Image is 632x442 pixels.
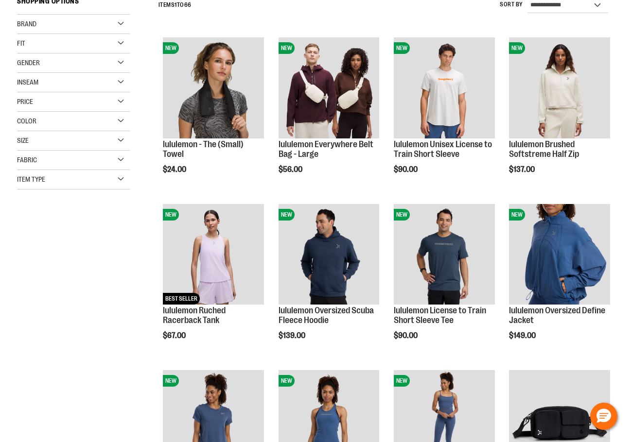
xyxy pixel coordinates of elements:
span: NEW [509,209,525,221]
img: lululemon Oversized Scuba Fleece Hoodie [279,204,380,305]
div: product [389,33,500,198]
img: lululemon Ruched Racerback Tank [163,204,264,305]
div: product [158,33,269,198]
span: NEW [163,209,179,221]
a: lululemon Oversized Scuba Fleece HoodieNEW [279,204,380,306]
img: lululemon Oversized Define Jacket [509,204,610,305]
span: $90.00 [394,165,419,174]
div: product [504,33,615,198]
img: lululemon - The (Small) Towel [163,37,264,138]
span: $67.00 [163,331,187,340]
a: lululemon Unisex License to Train Short SleeveNEW [394,37,495,140]
span: Price [17,98,33,105]
label: Sort By [500,0,523,9]
span: Inseam [17,78,38,86]
a: lululemon - The (Small) Towel [163,139,244,159]
a: lululemon Oversized Define JacketNEW [509,204,610,306]
img: lululemon Brushed Softstreme Half Zip [509,37,610,138]
span: NEW [394,42,410,54]
span: BEST SELLER [163,293,200,305]
span: Brand [17,20,36,28]
span: $56.00 [279,165,304,174]
span: NEW [279,209,295,221]
a: lululemon Brushed Softstreme Half Zip [509,139,579,159]
span: Size [17,136,29,144]
div: product [504,199,615,365]
a: lululemon Oversized Scuba Fleece Hoodie [279,306,374,325]
span: NEW [163,375,179,387]
span: $90.00 [394,331,419,340]
span: NEW [279,375,295,387]
div: product [158,199,269,365]
span: NEW [163,42,179,54]
span: NEW [509,42,525,54]
span: Gender [17,59,40,67]
a: lululemon Everywhere Belt Bag - Large [279,139,373,159]
a: lululemon Oversized Define Jacket [509,306,605,325]
div: product [389,199,500,365]
a: lululemon License to Train Short Sleeve TeeNEW [394,204,495,306]
div: product [274,33,385,198]
img: lululemon License to Train Short Sleeve Tee [394,204,495,305]
span: Item Type [17,175,45,183]
span: Color [17,117,36,125]
a: lululemon Unisex License to Train Short Sleeve [394,139,492,159]
a: lululemon Everywhere Belt Bag - LargeNEW [279,37,380,140]
span: $139.00 [279,331,307,340]
span: $24.00 [163,165,188,174]
a: lululemon - The (Small) TowelNEW [163,37,264,140]
span: Fabric [17,156,37,164]
span: 1 [175,1,177,8]
a: lululemon License to Train Short Sleeve Tee [394,306,486,325]
span: Fit [17,39,25,47]
span: NEW [394,375,410,387]
button: Hello, have a question? Let’s chat. [590,403,617,430]
img: lululemon Everywhere Belt Bag - Large [279,37,380,138]
img: lululemon Unisex License to Train Short Sleeve [394,37,495,138]
span: $149.00 [509,331,537,340]
a: lululemon Ruched Racerback Tank [163,306,226,325]
div: product [274,199,385,365]
span: 66 [184,1,192,8]
a: lululemon Brushed Softstreme Half ZipNEW [509,37,610,140]
a: lululemon Ruched Racerback TankNEWBEST SELLER [163,204,264,306]
span: NEW [279,42,295,54]
span: $137.00 [509,165,536,174]
span: NEW [394,209,410,221]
